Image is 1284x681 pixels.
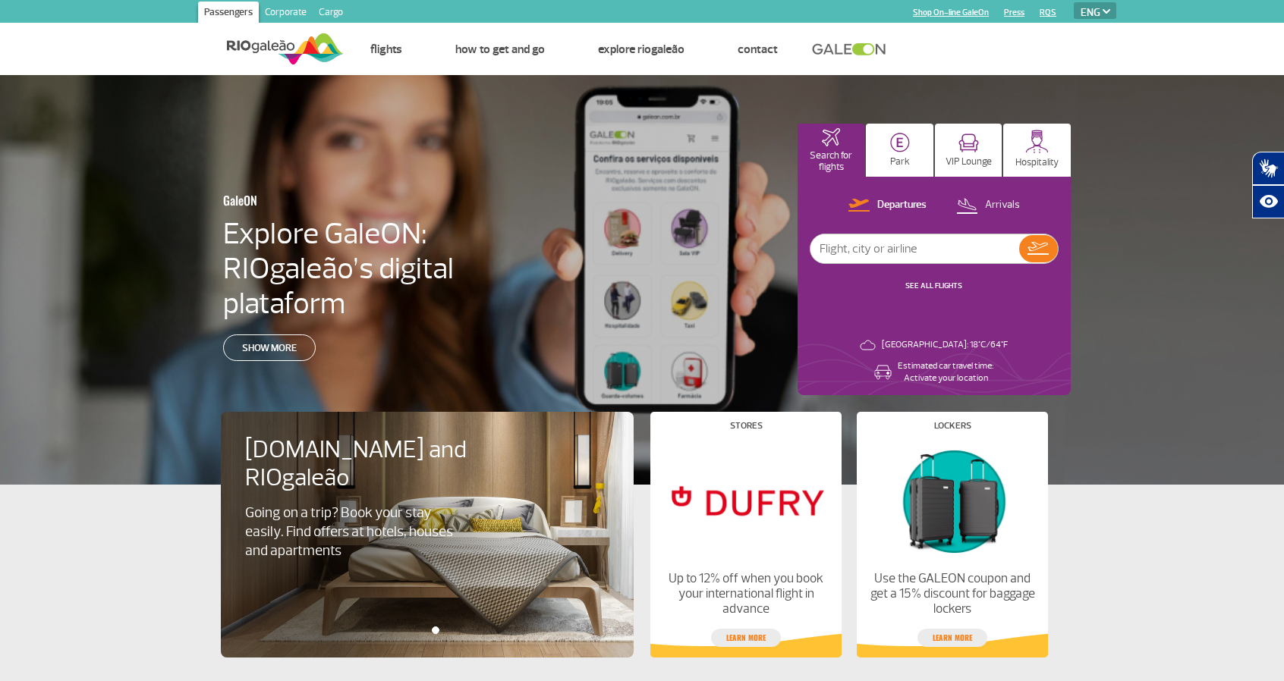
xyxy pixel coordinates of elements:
button: VIP Lounge [935,124,1002,177]
a: Shop On-line GaleOn [913,8,989,17]
a: Learn more [917,629,987,647]
a: SEE ALL FLIGHTS [905,281,962,290]
img: Stores [663,442,829,559]
div: Plugin de acessibilidade da Hand Talk. [1252,152,1284,218]
h4: Stores [730,422,763,430]
p: Arrivals [985,198,1020,212]
h3: GaleON [223,184,477,216]
button: Arrivals [952,196,1024,215]
a: Press [1004,8,1024,17]
a: RQS [1040,8,1056,17]
p: [GEOGRAPHIC_DATA]: 18°C/64°F [882,339,1008,351]
h4: Explore GaleON: RIOgaleão’s digital plataform [223,216,551,321]
button: Hospitality [1003,124,1071,177]
button: Abrir recursos assistivos. [1252,185,1284,218]
a: [DOMAIN_NAME] and RIOgaleãoGoing on a trip? Book your stay easily. Find offers at hotels, houses ... [245,436,609,560]
a: How to get and go [455,42,545,57]
a: Flights [370,42,402,57]
button: Abrir tradutor de língua de sinais. [1252,152,1284,185]
a: Corporate [259,2,313,26]
a: Learn more [711,629,781,647]
img: airplaneHomeActive.svg [822,128,840,146]
button: Park [866,124,933,177]
a: Contact [738,42,778,57]
p: Departures [877,198,927,212]
img: hospitality.svg [1025,130,1049,153]
img: vipRoom.svg [958,133,979,152]
p: Park [890,156,910,168]
p: Search for flights [805,150,858,173]
p: Up to 12% off when you book your international flight in advance [663,571,829,617]
button: SEE ALL FLIGHTS [901,280,967,292]
a: Show more [223,334,316,361]
img: carParkingHome.svg [890,133,910,152]
button: Search for flights [798,124,865,177]
img: Lockers [870,442,1035,559]
p: Hospitality [1015,157,1059,168]
a: Cargo [313,2,349,26]
h4: [DOMAIN_NAME] and RIOgaleão [245,436,486,492]
p: Going on a trip? Book your stay easily. Find offers at hotels, houses and apartments [245,504,461,560]
p: Estimated car travel time: Activate your location [898,360,993,384]
a: Explore RIOgaleão [598,42,684,57]
h4: Lockers [934,422,971,430]
p: Use the GALEON coupon and get a 15% discount for baggage lockers [870,571,1035,617]
a: Passengers [198,2,259,26]
button: Departures [844,196,931,215]
p: VIP Lounge [946,156,992,168]
input: Flight, city or airline [810,234,1019,263]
